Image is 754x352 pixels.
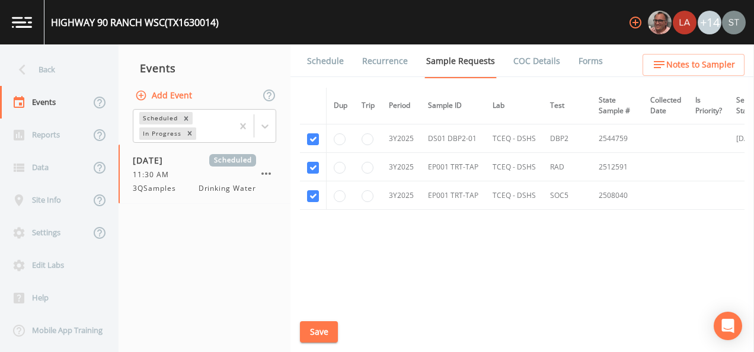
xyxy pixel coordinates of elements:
[643,54,745,76] button: Notes to Sampler
[577,44,605,78] a: Forms
[421,88,485,124] th: Sample ID
[688,88,729,124] th: Is Priority?
[12,17,32,28] img: logo
[382,88,421,124] th: Period
[543,181,592,210] td: SOC5
[592,88,643,124] th: State Sample #
[382,124,421,153] td: 3Y2025
[592,153,643,181] td: 2512591
[647,11,672,34] div: Mike Franklin
[139,127,183,140] div: In Progress
[714,312,742,340] div: Open Intercom Messenger
[183,127,196,140] div: Remove In Progress
[133,169,176,180] span: 11:30 AM
[209,154,256,167] span: Scheduled
[51,15,219,30] div: HIGHWAY 90 RANCH WSC (TX1630014)
[421,124,485,153] td: DS01 DBP2-01
[382,181,421,210] td: 3Y2025
[133,85,197,107] button: Add Event
[543,124,592,153] td: DBP2
[133,183,183,194] span: 3QSamples
[673,11,697,34] img: cf6e799eed601856facf0d2563d1856d
[421,181,485,210] td: EP001 TRT-TAP
[643,88,688,124] th: Collected Date
[485,181,543,210] td: TCEQ - DSHS
[722,11,746,34] img: c0670e89e469b6405363224a5fca805c
[543,88,592,124] th: Test
[133,154,171,167] span: [DATE]
[672,11,697,34] div: Lauren Saenz
[421,153,485,181] td: EP001 TRT-TAP
[119,145,290,204] a: [DATE]Scheduled11:30 AM3QSamplesDrinking Water
[382,153,421,181] td: 3Y2025
[305,44,346,78] a: Schedule
[485,153,543,181] td: TCEQ - DSHS
[592,181,643,210] td: 2508040
[199,183,256,194] span: Drinking Water
[139,112,180,124] div: Scheduled
[512,44,562,78] a: COC Details
[666,57,735,72] span: Notes to Sampler
[327,88,355,124] th: Dup
[354,88,382,124] th: Trip
[180,112,193,124] div: Remove Scheduled
[485,88,543,124] th: Lab
[360,44,410,78] a: Recurrence
[300,321,338,343] button: Save
[543,153,592,181] td: RAD
[698,11,721,34] div: +14
[424,44,497,78] a: Sample Requests
[119,53,290,83] div: Events
[485,124,543,153] td: TCEQ - DSHS
[648,11,672,34] img: e2d790fa78825a4bb76dcb6ab311d44c
[592,124,643,153] td: 2544759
